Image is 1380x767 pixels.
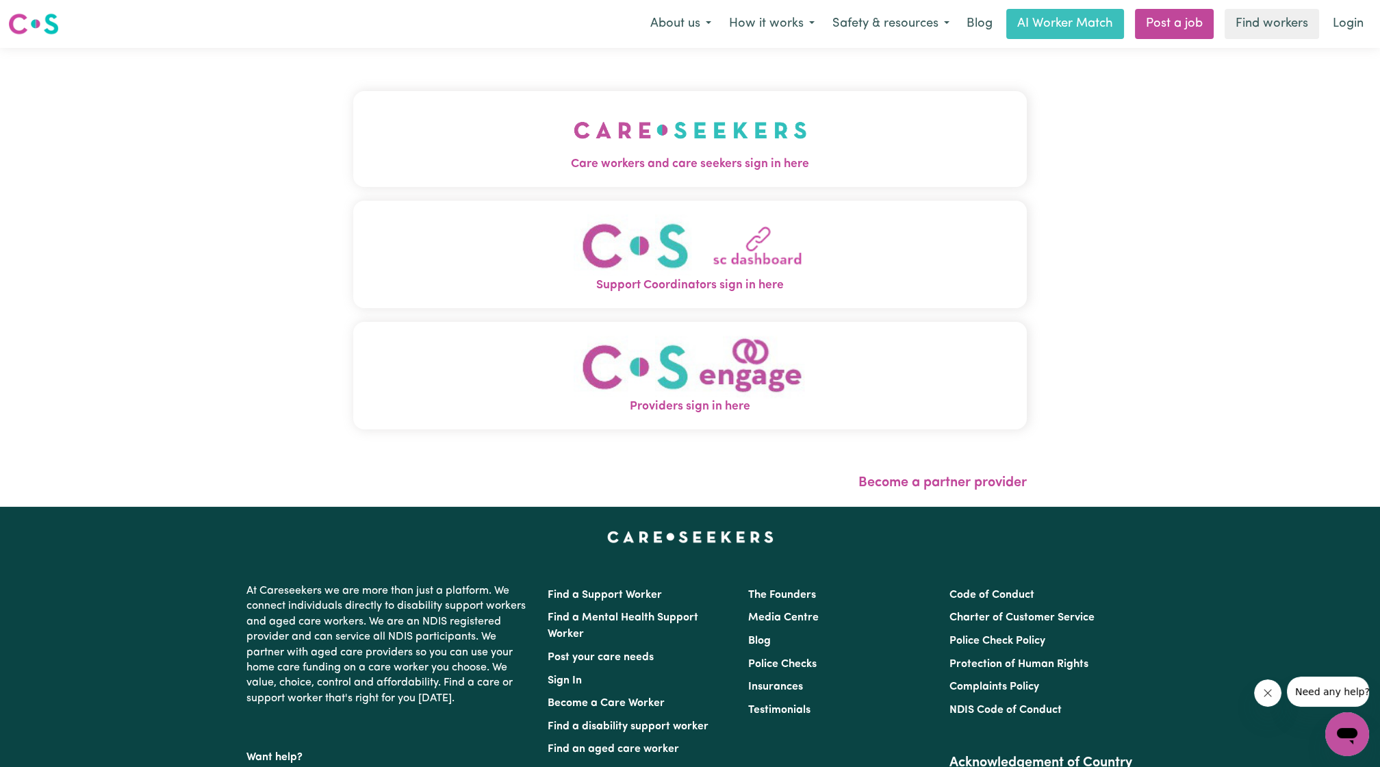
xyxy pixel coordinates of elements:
[748,705,810,716] a: Testimonials
[1135,9,1214,39] a: Post a job
[1006,9,1124,39] a: AI Worker Match
[246,578,531,712] p: At Careseekers we are more than just a platform. We connect individuals directly to disability su...
[8,12,59,36] img: Careseekers logo
[548,652,654,663] a: Post your care needs
[548,675,582,686] a: Sign In
[748,681,803,692] a: Insurances
[548,721,708,732] a: Find a disability support worker
[641,10,720,38] button: About us
[949,636,1045,646] a: Police Check Policy
[823,10,958,38] button: Safety & resources
[748,659,817,670] a: Police Checks
[8,10,83,21] span: Need any help?
[1225,9,1319,39] a: Find workers
[748,612,819,623] a: Media Centre
[949,659,1088,670] a: Protection of Human Rights
[1254,679,1281,707] iframe: Close message
[858,476,1027,490] a: Become a partner provider
[949,705,1062,716] a: NDIS Code of Conduct
[548,590,662,601] a: Find a Support Worker
[949,681,1039,692] a: Complaints Policy
[720,10,823,38] button: How it works
[353,322,1027,429] button: Providers sign in here
[353,155,1027,173] span: Care workers and care seekers sign in here
[607,531,774,542] a: Careseekers home page
[1287,677,1369,707] iframe: Message from company
[949,590,1034,601] a: Code of Conduct
[353,398,1027,416] span: Providers sign in here
[1325,9,1372,39] a: Login
[548,744,679,755] a: Find an aged care worker
[353,201,1027,308] button: Support Coordinators sign in here
[958,9,1001,39] a: Blog
[246,744,531,765] p: Want help?
[548,612,698,640] a: Find a Mental Health Support Worker
[949,612,1095,623] a: Charter of Customer Service
[548,698,665,709] a: Become a Care Worker
[353,91,1027,187] button: Care workers and care seekers sign in here
[748,590,816,601] a: The Founders
[1325,712,1369,756] iframe: Button to launch messaging window
[748,636,771,646] a: Blog
[353,277,1027,294] span: Support Coordinators sign in here
[8,8,59,40] a: Careseekers logo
